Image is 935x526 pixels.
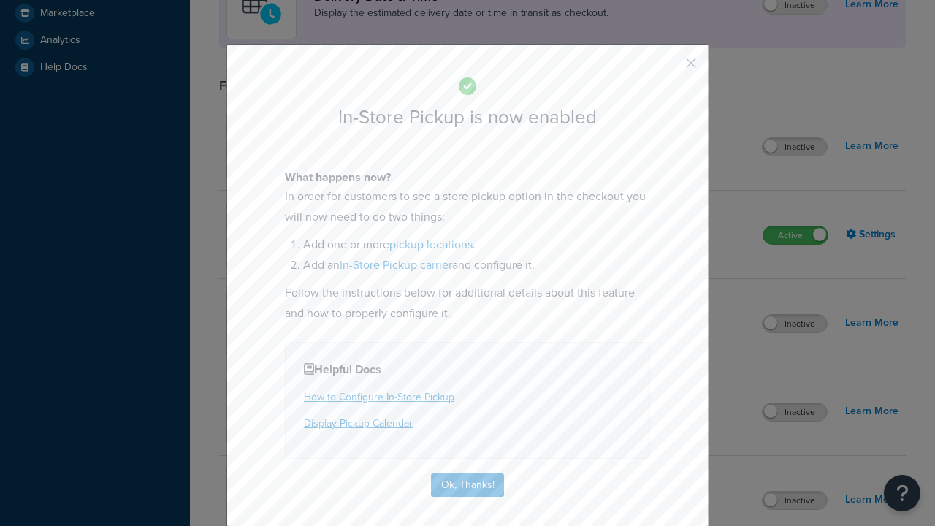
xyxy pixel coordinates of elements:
[285,283,650,324] p: Follow the instructions below for additional details about this feature and how to properly confi...
[285,107,650,128] h2: In-Store Pickup is now enabled
[304,416,413,431] a: Display Pickup Calendar
[389,236,473,253] a: pickup locations
[303,235,650,255] li: Add one or more .
[431,473,504,497] button: Ok, Thanks!
[304,389,454,405] a: How to Configure In-Store Pickup
[304,361,631,378] h4: Helpful Docs
[340,256,452,273] a: In-Store Pickup carrier
[303,255,650,275] li: Add an and configure it.
[285,186,650,227] p: In order for customers to see a store pickup option in the checkout you will now need to do two t...
[285,169,650,186] h4: What happens now?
